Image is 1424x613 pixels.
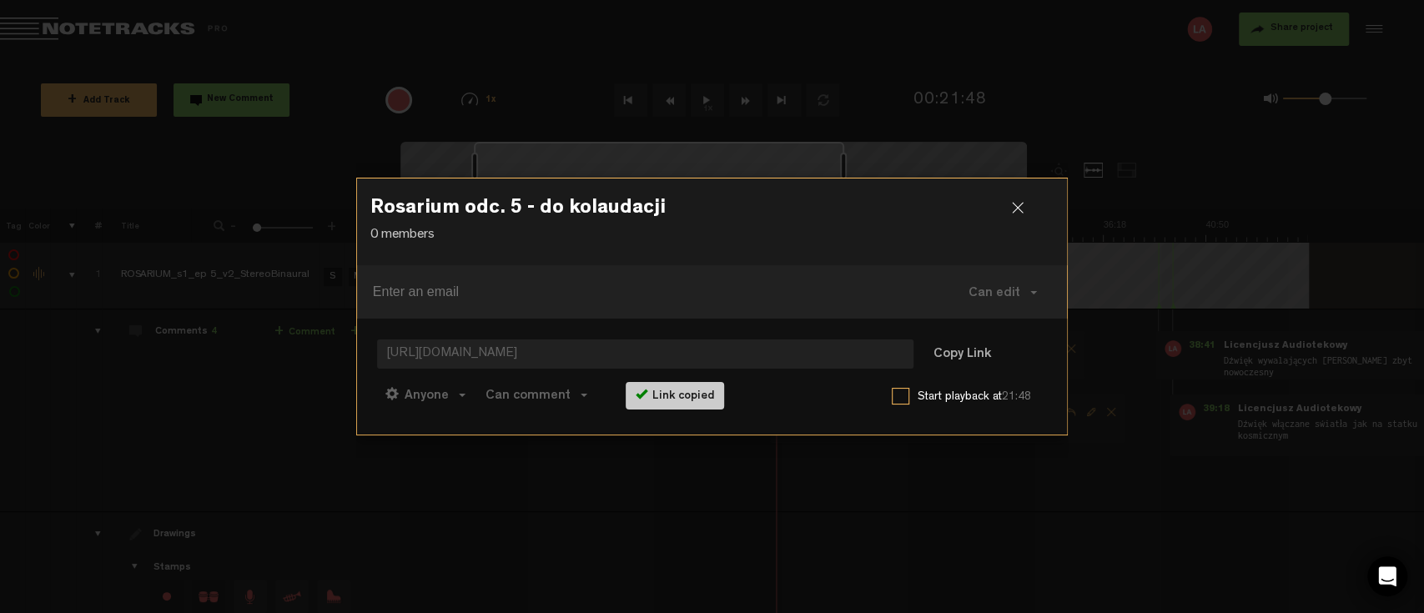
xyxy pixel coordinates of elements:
[917,339,1008,372] button: Copy Link
[477,374,596,415] button: Can comment
[918,389,1047,405] label: Start playback at
[377,339,913,369] span: [URL][DOMAIN_NAME]
[969,287,1020,300] span: Can edit
[370,226,1054,245] p: 0 members
[486,389,571,403] span: Can comment
[377,374,474,415] button: Anyone
[373,279,911,305] input: Enter an email
[626,382,724,410] div: Link copied
[1002,391,1031,403] span: 21:48
[952,272,1054,312] button: Can edit
[370,198,1054,225] h3: Rosarium odc. 5 - do kolaudacji
[405,389,449,403] span: Anyone
[1367,556,1407,596] div: Open Intercom Messenger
